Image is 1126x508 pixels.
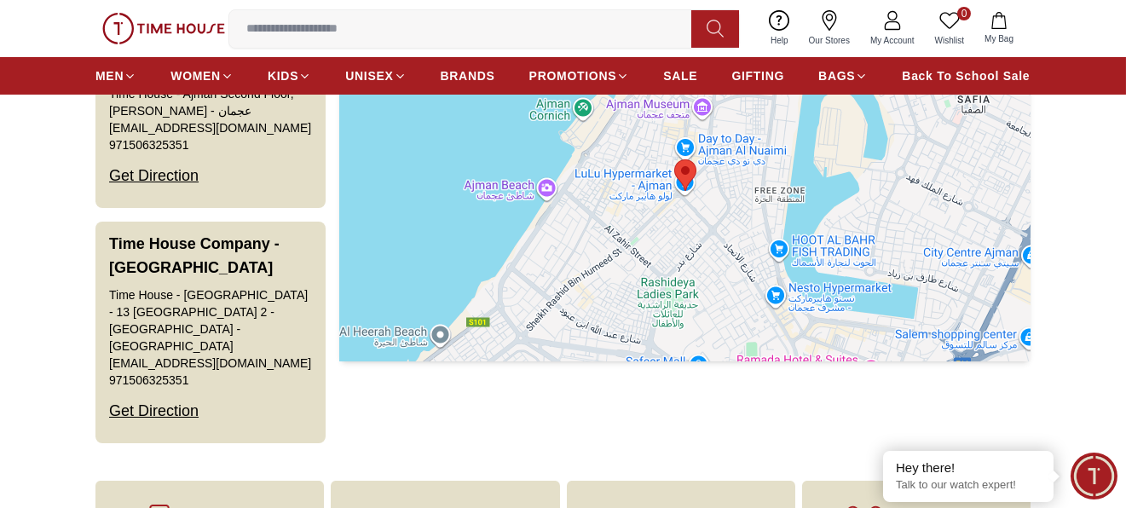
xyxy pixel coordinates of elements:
[731,67,784,84] span: GIFTING
[896,459,1041,476] div: Hey there!
[95,20,326,208] button: Time House Company - AjmanTime House - Ajman Second Floor, [PERSON_NAME] - عجمان[EMAIL_ADDRESS][D...
[109,85,312,119] div: Time House - Ajman Second Floor, [PERSON_NAME] - عجمان
[764,34,795,47] span: Help
[95,61,136,91] a: MEN
[760,7,799,50] a: Help
[529,67,617,84] span: PROMOTIONS
[441,67,495,84] span: BRANDS
[441,61,495,91] a: BRANDS
[974,9,1024,49] button: My Bag
[957,7,971,20] span: 0
[109,153,199,198] div: Get Direction
[345,61,406,91] a: UNISEX
[95,222,326,443] button: Time House Company - [GEOGRAPHIC_DATA]Time House - [GEOGRAPHIC_DATA] - 13 [GEOGRAPHIC_DATA] 2 - [...
[902,67,1030,84] span: Back To School Sale
[268,67,298,84] span: KIDS
[663,67,697,84] span: SALE
[799,7,860,50] a: Our Stores
[978,32,1020,45] span: My Bag
[925,7,974,50] a: 0Wishlist
[102,13,225,43] img: ...
[170,61,234,91] a: WOMEN
[109,355,311,372] a: [EMAIL_ADDRESS][DOMAIN_NAME]
[818,67,855,84] span: BAGS
[1071,453,1117,499] div: Chat Widget
[529,61,630,91] a: PROMOTIONS
[109,136,188,153] a: 971506325351
[863,34,921,47] span: My Account
[896,478,1041,493] p: Talk to our watch expert!
[345,67,393,84] span: UNISEX
[663,61,697,91] a: SALE
[109,372,188,389] a: 971506325351
[95,67,124,84] span: MEN
[109,286,312,355] div: Time House - [GEOGRAPHIC_DATA] - 13 [GEOGRAPHIC_DATA] 2 - [GEOGRAPHIC_DATA] - [GEOGRAPHIC_DATA]
[268,61,311,91] a: KIDS
[109,232,312,280] h3: Time House Company - [GEOGRAPHIC_DATA]
[170,67,221,84] span: WOMEN
[731,61,784,91] a: GIFTING
[818,61,868,91] a: BAGS
[109,389,199,433] div: Get Direction
[802,34,857,47] span: Our Stores
[902,61,1030,91] a: Back To School Sale
[109,119,311,136] a: [EMAIL_ADDRESS][DOMAIN_NAME]
[928,34,971,47] span: Wishlist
